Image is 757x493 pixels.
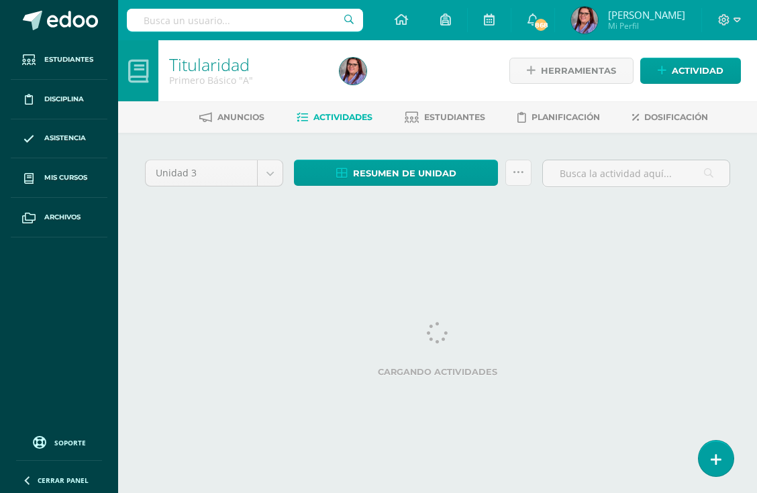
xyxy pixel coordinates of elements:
input: Busca la actividad aquí... [543,160,729,186]
input: Busca un usuario... [127,9,363,32]
a: Disciplina [11,80,107,119]
a: Planificación [517,107,600,128]
span: Resumen de unidad [353,161,456,186]
span: Herramientas [541,58,616,83]
img: d76661cb19da47c8721aaba634ec83f7.png [571,7,598,34]
a: Actividades [297,107,372,128]
span: 868 [533,17,548,32]
span: Dosificación [644,112,708,122]
a: Resumen de unidad [294,160,498,186]
a: Archivos [11,198,107,237]
a: Soporte [16,433,102,451]
span: Archivos [44,212,81,223]
a: Estudiantes [405,107,485,128]
span: Soporte [54,438,86,447]
a: Unidad 3 [146,160,283,186]
img: d76661cb19da47c8721aaba634ec83f7.png [340,58,366,85]
span: Estudiantes [424,112,485,122]
a: Titularidad [169,53,250,76]
a: Herramientas [509,58,634,84]
span: Estudiantes [44,54,93,65]
a: Anuncios [199,107,264,128]
a: Actividad [640,58,741,84]
div: Primero Básico 'A' [169,74,323,87]
span: [PERSON_NAME] [608,8,685,21]
span: Cerrar panel [38,476,89,485]
span: Anuncios [217,112,264,122]
span: Asistencia [44,133,86,144]
h1: Titularidad [169,55,323,74]
span: Actividades [313,112,372,122]
a: Mis cursos [11,158,107,198]
span: Unidad 3 [156,160,247,186]
span: Planificación [532,112,600,122]
a: Estudiantes [11,40,107,80]
span: Mis cursos [44,172,87,183]
a: Dosificación [632,107,708,128]
span: Disciplina [44,94,84,105]
label: Cargando actividades [145,367,730,377]
a: Asistencia [11,119,107,159]
span: Actividad [672,58,723,83]
span: Mi Perfil [608,20,685,32]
